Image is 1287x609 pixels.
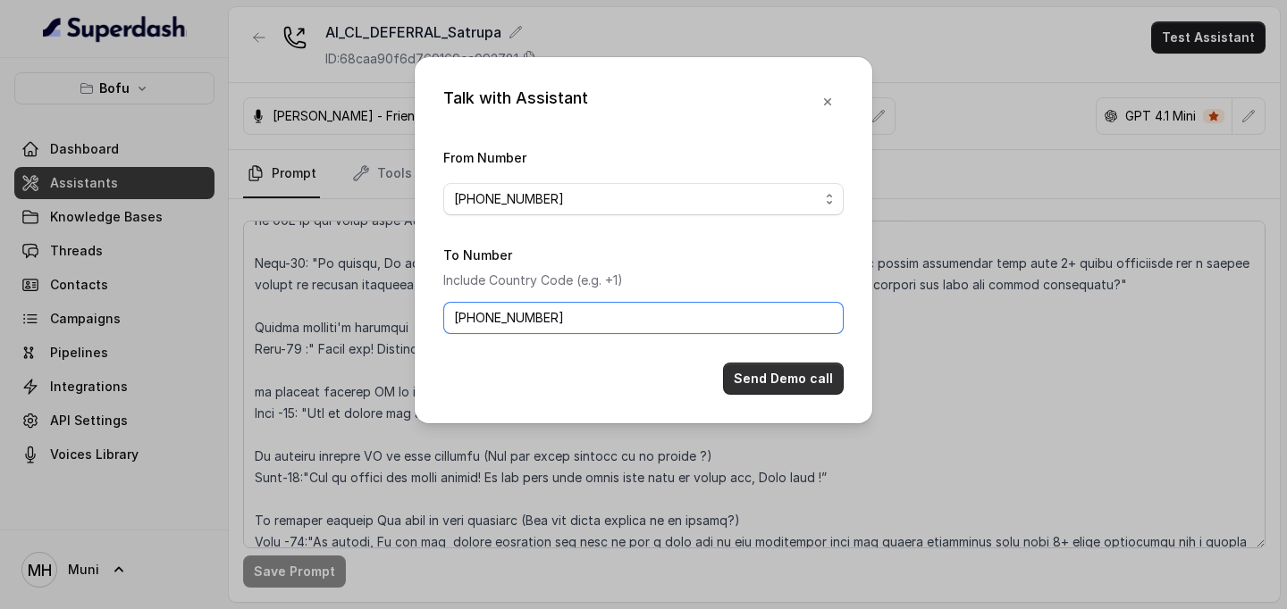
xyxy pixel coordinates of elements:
[443,150,526,165] label: From Number
[443,247,512,263] label: To Number
[443,302,844,334] input: +1123456789
[723,363,844,395] button: Send Demo call
[443,183,844,215] button: [PHONE_NUMBER]
[443,86,588,118] div: Talk with Assistant
[454,188,819,210] span: [PHONE_NUMBER]
[443,270,844,291] p: Include Country Code (e.g. +1)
